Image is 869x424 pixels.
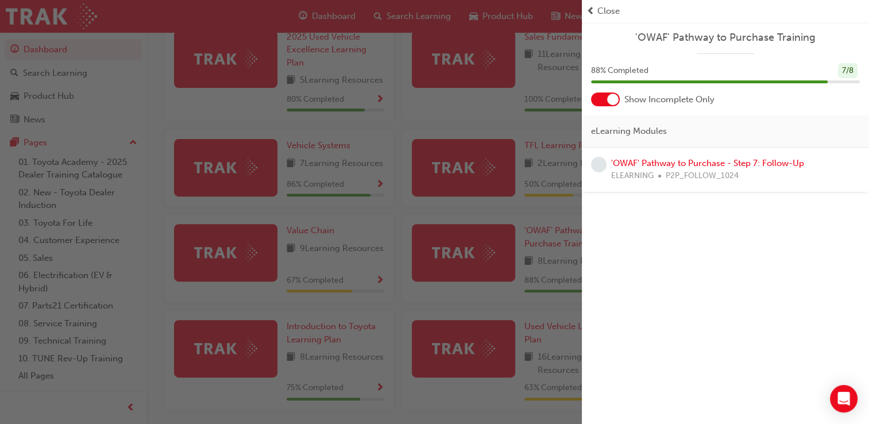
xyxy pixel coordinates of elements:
[586,5,595,18] span: prev-icon
[624,93,714,106] span: Show Incomplete Only
[666,169,739,183] span: P2P_FOLLOW_1024
[591,125,667,138] span: eLearning Modules
[611,158,804,168] a: 'OWAF' Pathway to Purchase - Step 7: Follow-Up
[586,5,864,18] button: prev-iconClose
[591,31,860,44] a: 'OWAF' Pathway to Purchase Training
[830,385,858,413] div: Open Intercom Messenger
[591,157,607,172] span: learningRecordVerb_NONE-icon
[597,5,620,18] span: Close
[838,63,858,79] div: 7 / 8
[611,169,654,183] span: ELEARNING
[591,64,648,78] span: 88 % Completed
